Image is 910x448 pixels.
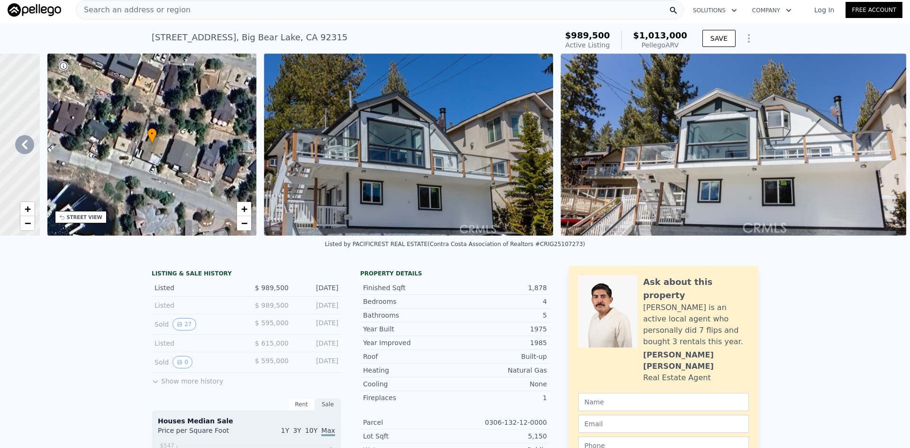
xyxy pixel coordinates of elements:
[455,311,547,320] div: 5
[241,217,247,229] span: −
[288,398,315,411] div: Rent
[363,366,455,375] div: Heating
[264,54,553,236] img: Sale: 166156162 Parcel: 14816510
[255,357,289,365] span: $ 595,000
[739,29,758,48] button: Show Options
[296,283,338,293] div: [DATE]
[305,427,318,434] span: 10Y
[803,5,846,15] a: Log In
[67,214,102,221] div: STREET VIEW
[173,356,192,368] button: View historical data
[155,356,239,368] div: Sold
[255,319,289,327] span: $ 595,000
[455,366,547,375] div: Natural Gas
[643,372,711,384] div: Real Estate Agent
[241,203,247,215] span: +
[321,427,335,436] span: Max
[152,31,347,44] div: [STREET_ADDRESS] , Big Bear Lake , CA 92315
[237,202,251,216] a: Zoom in
[173,318,196,330] button: View historical data
[152,373,223,386] button: Show more history
[455,338,547,347] div: 1985
[455,431,547,441] div: 5,150
[152,270,341,279] div: LISTING & SALE HISTORY
[643,275,749,302] div: Ask about this property
[745,2,799,19] button: Company
[281,427,289,434] span: 1Y
[24,203,30,215] span: +
[8,3,61,17] img: Pellego
[237,216,251,230] a: Zoom out
[455,418,547,427] div: 0306-132-12-0000
[363,431,455,441] div: Lot Sqft
[578,393,749,411] input: Name
[155,301,239,310] div: Listed
[363,393,455,402] div: Fireplaces
[155,318,239,330] div: Sold
[158,426,246,441] div: Price per Square Foot
[296,356,338,368] div: [DATE]
[155,283,239,293] div: Listed
[846,2,902,18] a: Free Account
[363,324,455,334] div: Year Built
[561,54,906,236] img: Sale: 166156162 Parcel: 14816510
[565,41,610,49] span: Active Listing
[633,30,687,40] span: $1,013,000
[293,427,301,434] span: 3Y
[455,297,547,306] div: 4
[255,339,289,347] span: $ 615,000
[455,352,547,361] div: Built-up
[315,398,341,411] div: Sale
[455,379,547,389] div: None
[363,379,455,389] div: Cooling
[363,352,455,361] div: Roof
[363,418,455,427] div: Parcel
[158,416,335,426] div: Houses Median Sale
[363,283,455,293] div: Finished Sqft
[578,415,749,433] input: Email
[296,338,338,348] div: [DATE]
[455,283,547,293] div: 1,878
[363,311,455,320] div: Bathrooms
[20,202,35,216] a: Zoom in
[633,40,687,50] div: Pellego ARV
[565,30,610,40] span: $989,500
[685,2,745,19] button: Solutions
[643,349,749,372] div: [PERSON_NAME] [PERSON_NAME]
[702,30,736,47] button: SAVE
[325,241,585,247] div: Listed by PACIFICREST REAL ESTATE (Contra Costa Association of Realtors #CRIG25107273)
[363,338,455,347] div: Year Improved
[296,318,338,330] div: [DATE]
[360,270,550,277] div: Property details
[20,216,35,230] a: Zoom out
[455,324,547,334] div: 1975
[76,4,191,16] span: Search an address or region
[147,128,157,145] div: •
[147,129,157,138] span: •
[363,297,455,306] div: Bedrooms
[455,393,547,402] div: 1
[643,302,749,347] div: [PERSON_NAME] is an active local agent who personally did 7 flips and bought 3 rentals this year.
[296,301,338,310] div: [DATE]
[24,217,30,229] span: −
[155,338,239,348] div: Listed
[255,302,289,309] span: $ 989,500
[255,284,289,292] span: $ 989,500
